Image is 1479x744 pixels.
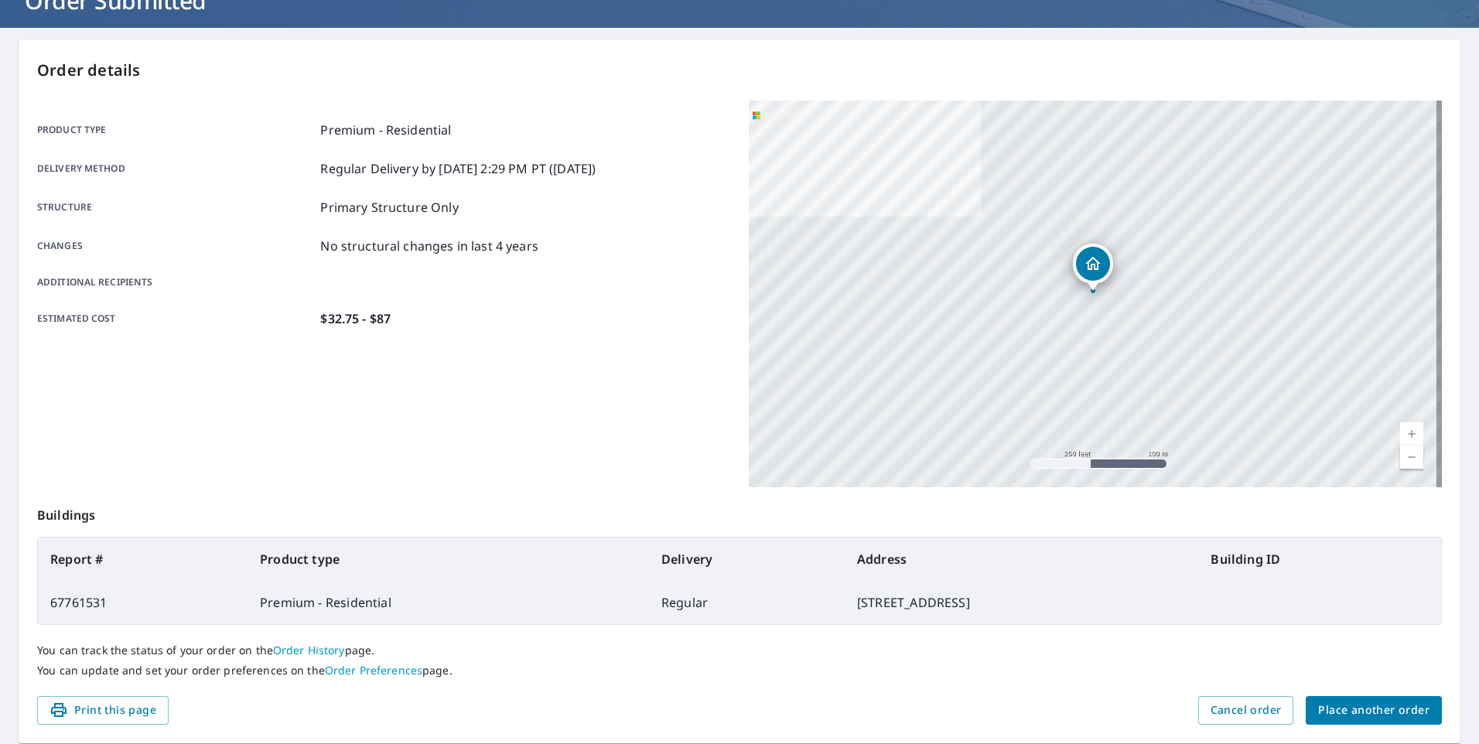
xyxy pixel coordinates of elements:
th: Product type [248,538,649,581]
p: You can track the status of your order on the page. [37,643,1442,657]
p: Estimated cost [37,309,314,328]
span: Place another order [1318,701,1429,720]
p: Order details [37,59,1442,82]
th: Address [845,538,1198,581]
div: Dropped pin, building 1, Residential property, 1031 Fm 2303 Stephenville, TX 76401 [1073,244,1113,292]
p: Structure [37,198,314,217]
p: $32.75 - $87 [320,309,391,328]
p: No structural changes in last 4 years [320,237,538,255]
p: Regular Delivery by [DATE] 2:29 PM PT ([DATE]) [320,159,596,178]
p: Primary Structure Only [320,198,458,217]
span: Cancel order [1211,701,1282,720]
p: You can update and set your order preferences on the page. [37,664,1442,677]
th: Report # [38,538,248,581]
a: Current Level 17, Zoom Out [1400,445,1423,469]
td: [STREET_ADDRESS] [845,581,1198,624]
p: Buildings [37,487,1442,537]
p: Changes [37,237,314,255]
a: Current Level 17, Zoom In [1400,422,1423,445]
p: Additional recipients [37,275,314,289]
td: Premium - Residential [248,581,649,624]
span: Print this page [50,701,156,720]
a: Order History [273,643,345,657]
button: Print this page [37,696,169,725]
button: Place another order [1306,696,1442,725]
a: Order Preferences [325,663,422,677]
p: Delivery method [37,159,314,178]
button: Cancel order [1198,696,1294,725]
td: 67761531 [38,581,248,624]
th: Delivery [649,538,845,581]
p: Premium - Residential [320,121,451,139]
p: Product type [37,121,314,139]
th: Building ID [1198,538,1441,581]
td: Regular [649,581,845,624]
